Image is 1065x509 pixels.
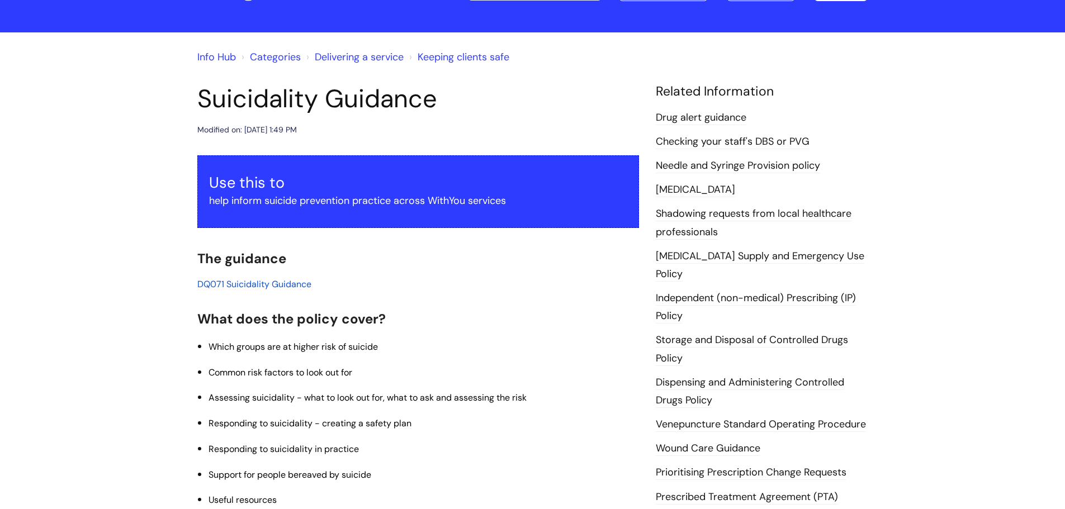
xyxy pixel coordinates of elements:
a: [MEDICAL_DATA] [656,183,735,197]
a: Keeping clients safe [418,50,509,64]
li: Solution home [239,48,301,66]
a: Dispensing and Administering Controlled Drugs Policy [656,375,844,408]
h1: Suicidality Guidance [197,84,639,114]
span: Which groups are at higher risk of suicide [209,341,378,353]
span: Responding to suicidality - creating a safety plan [209,417,411,429]
a: Checking your staff's DBS or PVG [656,135,810,149]
a: [MEDICAL_DATA] Supply and Emergency Use Policy [656,249,864,282]
h3: Use this to [209,174,627,192]
a: Prioritising Prescription Change Requests [656,465,846,480]
a: Wound Care Guidance [656,441,760,456]
a: Prescribed Treatment Agreement (PTA) [656,490,838,505]
span: Assessing suicidality - what to look out for, what to ask and assessing the risk [209,392,527,403]
span: Responding to suicidality in practice [209,443,359,455]
a: Shadowing requests from local healthcare professionals [656,207,851,239]
li: Delivering a service [304,48,404,66]
a: Info Hub [197,50,236,64]
span: Common risk factors to look out for [209,367,352,378]
a: Independent (non-medical) Prescribing (IP) Policy [656,291,856,324]
a: Delivering a service [315,50,404,64]
a: Storage and Disposal of Controlled Drugs Policy [656,333,848,365]
h4: Related Information [656,84,868,99]
p: help inform suicide prevention practice across WithYou services [209,192,627,210]
li: Keeping clients safe [406,48,509,66]
div: Modified on: [DATE] 1:49 PM [197,123,297,137]
a: DQ071 Suicidality Guidance [197,278,311,290]
span: The guidance [197,250,286,267]
a: Categories [250,50,301,64]
a: Venepuncture Standard Operating Procedure [656,417,866,432]
span: Useful resources [209,494,277,506]
a: Drug alert guidance [656,111,746,125]
span: What does the policy cover? [197,310,386,327]
span: Support for people bereaved by suicide [209,469,371,481]
a: Needle and Syringe Provision policy [656,159,820,173]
